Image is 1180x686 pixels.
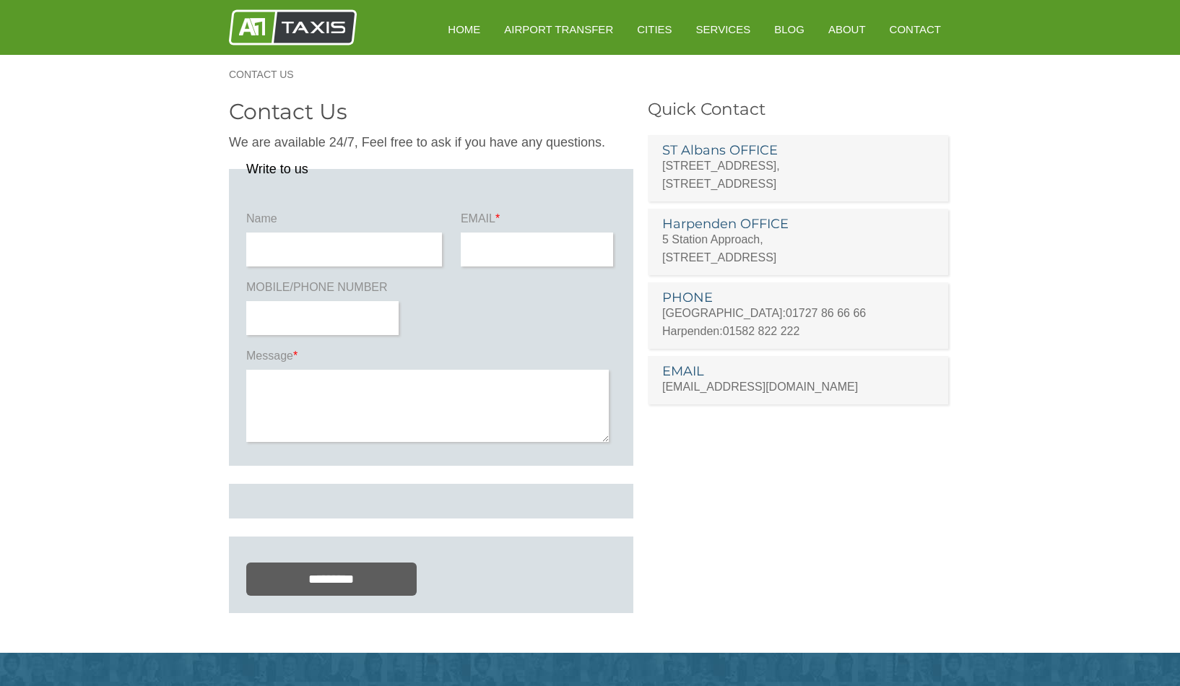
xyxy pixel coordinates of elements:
[229,134,633,152] p: We are available 24/7, Feel free to ask if you have any questions.
[494,12,623,47] a: Airport Transfer
[662,381,858,393] a: [EMAIL_ADDRESS][DOMAIN_NAME]
[880,12,951,47] a: Contact
[662,157,934,193] p: [STREET_ADDRESS], [STREET_ADDRESS]
[246,211,446,233] label: Name
[648,101,951,118] h3: Quick Contact
[662,144,934,157] h3: ST Albans OFFICE
[662,291,934,304] h3: PHONE
[229,69,308,79] a: Contact Us
[723,325,800,337] a: 01582 822 222
[764,12,815,47] a: Blog
[662,230,934,266] p: 5 Station Approach, [STREET_ADDRESS]
[438,12,490,47] a: HOME
[246,348,616,370] label: Message
[246,279,402,301] label: MOBILE/PHONE NUMBER
[627,12,682,47] a: Cities
[662,365,934,378] h3: EMAIL
[229,101,633,123] h2: Contact Us
[229,9,357,45] img: A1 Taxis
[786,307,866,319] a: 01727 86 66 66
[818,12,876,47] a: About
[662,322,934,340] p: Harpenden:
[662,304,934,322] p: [GEOGRAPHIC_DATA]:
[662,217,934,230] h3: Harpenden OFFICE
[461,211,616,233] label: EMAIL
[246,162,308,175] legend: Write to us
[686,12,761,47] a: Services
